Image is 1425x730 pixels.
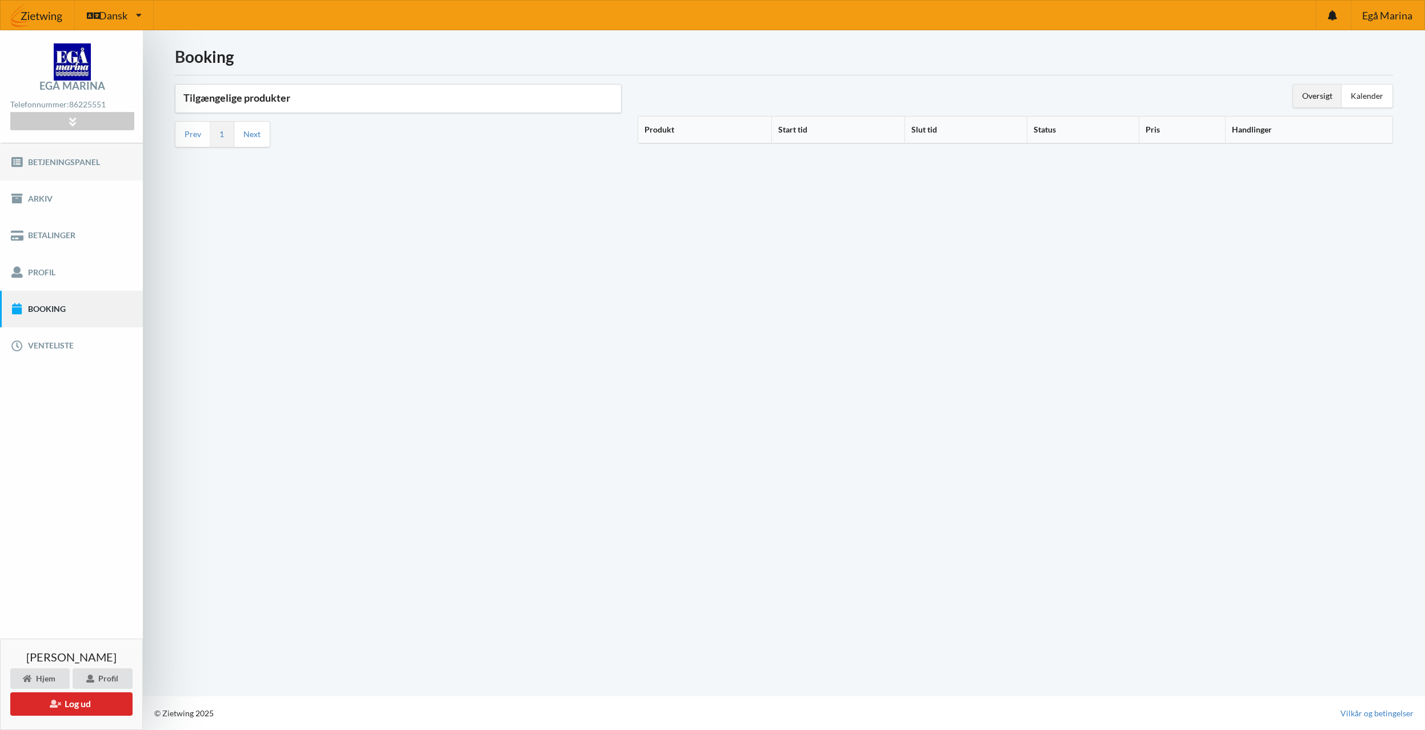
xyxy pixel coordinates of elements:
[73,668,133,689] div: Profil
[183,91,613,105] h3: Tilgængelige produkter
[1342,85,1392,107] div: Kalender
[99,10,127,21] span: Dansk
[219,129,224,139] a: 1
[69,99,106,109] strong: 86225551
[185,129,201,139] a: Prev
[1139,117,1225,143] th: Pris
[904,117,1027,143] th: Slut tid
[10,692,133,716] button: Log ud
[10,97,134,113] div: Telefonnummer:
[1293,85,1342,107] div: Oversigt
[638,117,771,143] th: Produkt
[39,81,105,91] div: Egå Marina
[175,46,1393,67] h1: Booking
[1027,117,1138,143] th: Status
[54,43,91,81] img: logo
[1340,708,1414,719] a: Vilkår og betingelser
[1362,10,1412,21] span: Egå Marina
[26,651,117,663] span: [PERSON_NAME]
[10,668,70,689] div: Hjem
[771,117,904,143] th: Start tid
[243,129,261,139] a: Next
[1225,117,1392,143] th: Handlinger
